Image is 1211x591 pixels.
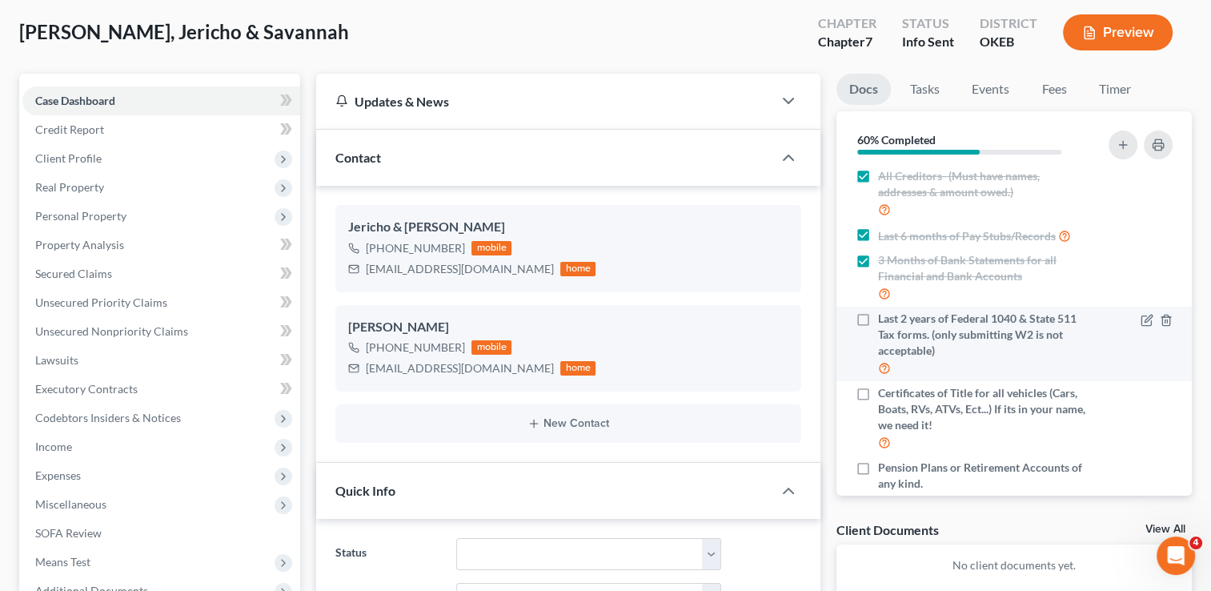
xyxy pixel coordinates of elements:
[1157,537,1195,575] iframe: Intercom live chat
[22,519,300,548] a: SOFA Review
[348,318,788,337] div: [PERSON_NAME]
[560,262,595,276] div: home
[22,346,300,375] a: Lawsuits
[35,151,102,165] span: Client Profile
[959,74,1022,105] a: Events
[35,267,112,280] span: Secured Claims
[902,14,954,33] div: Status
[878,252,1089,284] span: 3 Months of Bank Statements for all Financial and Bank Accounts
[335,93,753,110] div: Updates & News
[22,86,300,115] a: Case Dashboard
[818,33,876,51] div: Chapter
[878,228,1056,244] span: Last 6 months of Pay Stubs/Records
[348,218,788,237] div: Jericho & [PERSON_NAME]
[22,375,300,404] a: Executory Contracts
[348,417,788,430] button: New Contact
[335,150,381,165] span: Contact
[35,209,126,223] span: Personal Property
[35,411,181,424] span: Codebtors Insiders & Notices
[35,497,106,511] span: Miscellaneous
[35,324,188,338] span: Unsecured Nonpriority Claims
[19,20,349,43] span: [PERSON_NAME], Jericho & Savannah
[1029,74,1080,105] a: Fees
[35,526,102,540] span: SOFA Review
[22,288,300,317] a: Unsecured Priority Claims
[560,361,595,376] div: home
[35,468,81,482] span: Expenses
[366,340,465,356] div: [PHONE_NUMBER]
[22,317,300,346] a: Unsecured Nonpriority Claims
[1145,524,1185,535] a: View All
[878,311,1089,359] span: Last 2 years of Federal 1040 & State 511 Tax forms. (only submitting W2 is not acceptable)
[35,382,138,396] span: Executory Contracts
[22,231,300,259] a: Property Analysis
[22,259,300,288] a: Secured Claims
[35,353,78,367] span: Lawsuits
[849,557,1179,573] p: No client documents yet.
[35,94,115,107] span: Case Dashboard
[471,241,511,255] div: mobile
[1189,537,1202,549] span: 4
[22,115,300,144] a: Credit Report
[1063,14,1173,50] button: Preview
[857,133,936,147] strong: 60% Completed
[366,261,554,277] div: [EMAIL_ADDRESS][DOMAIN_NAME]
[35,555,90,569] span: Means Test
[366,360,554,376] div: [EMAIL_ADDRESS][DOMAIN_NAME]
[35,123,104,136] span: Credit Report
[980,33,1037,51] div: OKEB
[836,74,891,105] a: Docs
[35,180,104,194] span: Real Property
[902,33,954,51] div: Info Sent
[865,34,872,49] span: 7
[980,14,1037,33] div: District
[327,538,447,570] label: Status
[818,14,876,33] div: Chapter
[35,238,124,251] span: Property Analysis
[878,168,1089,200] span: All Creditors- (Must have names, addresses & amount owed.)
[836,521,939,538] div: Client Documents
[1086,74,1144,105] a: Timer
[878,460,1089,492] span: Pension Plans or Retirement Accounts of any kind.
[335,483,395,498] span: Quick Info
[471,340,511,355] div: mobile
[366,240,465,256] div: [PHONE_NUMBER]
[35,440,72,453] span: Income
[878,385,1089,433] span: Certificates of Title for all vehicles (Cars, Boats, RVs, ATVs, Ect...) If its in your name, we n...
[897,74,952,105] a: Tasks
[35,295,167,309] span: Unsecured Priority Claims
